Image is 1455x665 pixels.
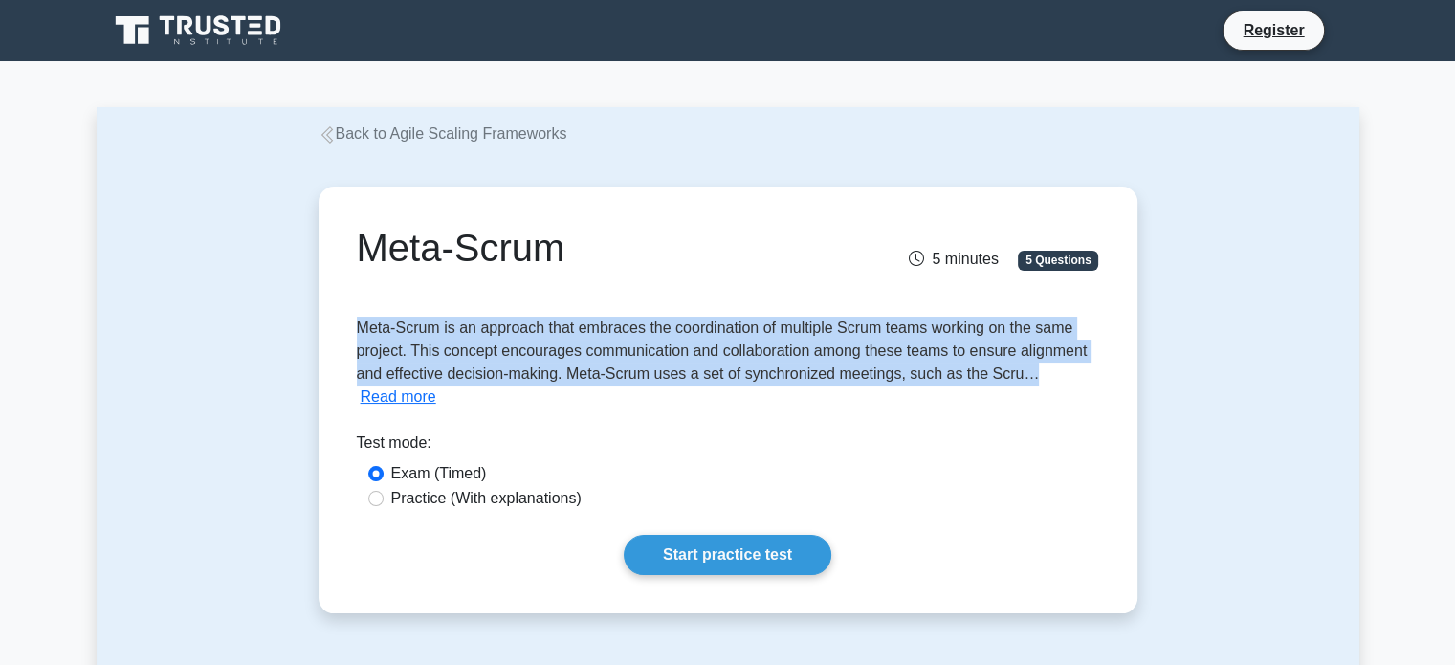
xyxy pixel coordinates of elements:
[909,251,998,267] span: 5 minutes
[357,320,1088,382] span: Meta-Scrum is an approach that embraces the coordination of multiple Scrum teams working on the s...
[391,462,487,485] label: Exam (Timed)
[361,386,436,409] button: Read more
[1018,251,1098,270] span: 5 Questions
[624,535,831,575] a: Start practice test
[357,225,844,271] h1: Meta-Scrum
[1231,18,1315,42] a: Register
[391,487,582,510] label: Practice (With explanations)
[357,432,1099,462] div: Test mode:
[319,125,567,142] a: Back to Agile Scaling Frameworks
